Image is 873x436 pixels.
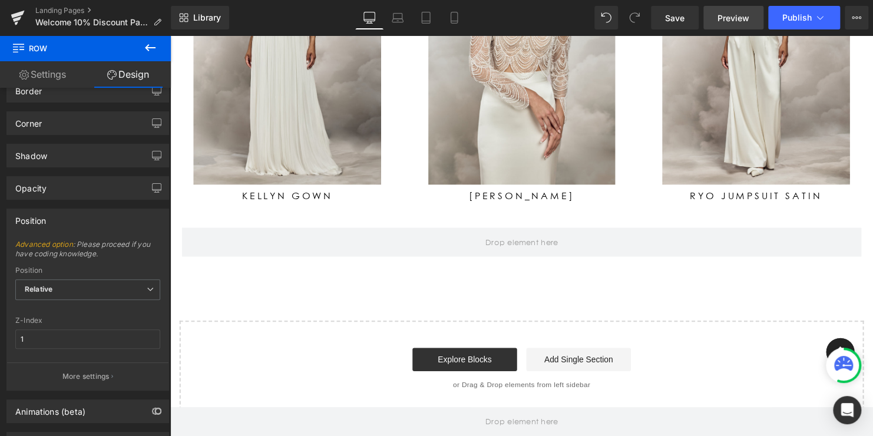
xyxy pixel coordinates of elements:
p: More settings [62,371,110,382]
div: Animations (beta) [15,400,85,417]
span: Library [193,12,221,23]
span: Publish [782,13,812,22]
a: Explore Blocks [246,317,352,341]
a: [PERSON_NAME] [303,151,410,169]
div: Opacity [15,177,47,193]
button: More [845,6,868,29]
div: Z-Index [15,316,160,325]
div: Shadow [15,144,47,161]
button: Publish [768,6,840,29]
div: Open Intercom Messenger [833,396,861,424]
button: Redo [623,6,646,29]
div: Border [15,80,42,96]
a: New Library [171,6,229,29]
span: : Please proceed if you have coding knowledge. [15,240,160,266]
div: Position [15,209,46,226]
span: Welcome 10% Discount Page [35,18,148,27]
div: Corner [15,112,42,128]
button: More settings [7,362,168,390]
a: Add Single Section [361,317,467,341]
a: Advanced option [15,240,73,249]
a: Preview [703,6,763,29]
button: Undo [594,6,618,29]
a: Tablet [412,6,440,29]
span: Preview [717,12,749,24]
a: Design [85,61,171,88]
a: Mobile [440,6,468,29]
span: Save [665,12,684,24]
a: Desktop [355,6,383,29]
a: Ryo Jumpsuit Satin [527,151,661,169]
div: Position [15,266,160,275]
b: Relative [25,285,52,293]
p: or Drag & Drop elements from left sidebar [28,350,684,358]
a: Laptop [383,6,412,29]
span: Row [12,35,130,61]
a: Landing Pages [35,6,171,15]
a: Kellyn Gown [73,151,165,169]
